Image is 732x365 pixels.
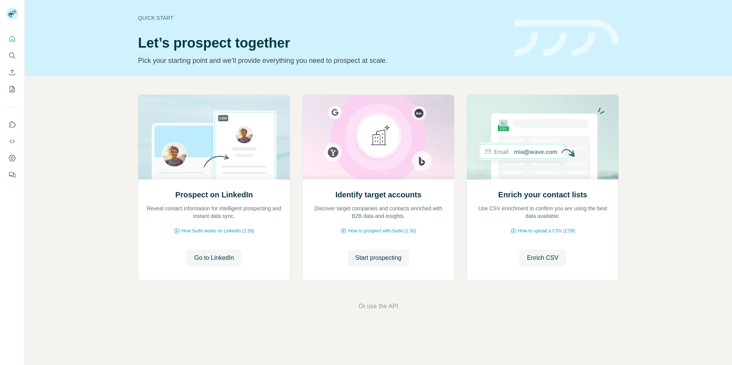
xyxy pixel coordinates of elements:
div: Quick start [138,14,506,22]
span: How to upload a CSV (2:59) [518,227,575,234]
span: Go to LinkedIn [194,253,234,263]
p: Pick your starting point and we’ll provide everything you need to prospect at scale. [138,55,506,66]
button: Dashboard [6,151,18,165]
button: Search [6,49,18,62]
button: My lists [6,82,18,96]
p: Discover target companies and contacts enriched with B2B data and insights. [310,205,446,220]
button: Use Surfe API [6,134,18,148]
button: Start prospecting [348,250,409,266]
button: Enrich CSV [6,66,18,79]
span: How to prospect with Surfe (1:30) [348,227,416,234]
span: Enrich CSV [527,253,559,263]
span: How Surfe works on LinkedIn (1:58) [181,227,254,234]
button: Use Surfe on LinkedIn [6,118,18,131]
img: Enrich your contact lists [467,95,619,179]
img: banner [515,20,619,57]
span: Start prospecting [355,253,401,263]
h2: Prospect on LinkedIn [175,189,253,200]
button: Or use the API [358,302,398,311]
img: Prospect on LinkedIn [138,95,290,179]
h1: Let’s prospect together [138,35,506,51]
button: Enrich CSV [519,250,566,266]
button: Go to LinkedIn [186,250,241,266]
img: Identify target accounts [302,95,454,179]
button: Quick start [6,32,18,46]
button: Feedback [6,168,18,182]
h2: Identify target accounts [335,189,422,200]
p: Reveal contact information for intelligent prospecting and instant data sync. [146,205,282,220]
p: Use CSV enrichment to confirm you are using the best data available. [475,205,611,220]
h2: Enrich your contact lists [498,189,587,200]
